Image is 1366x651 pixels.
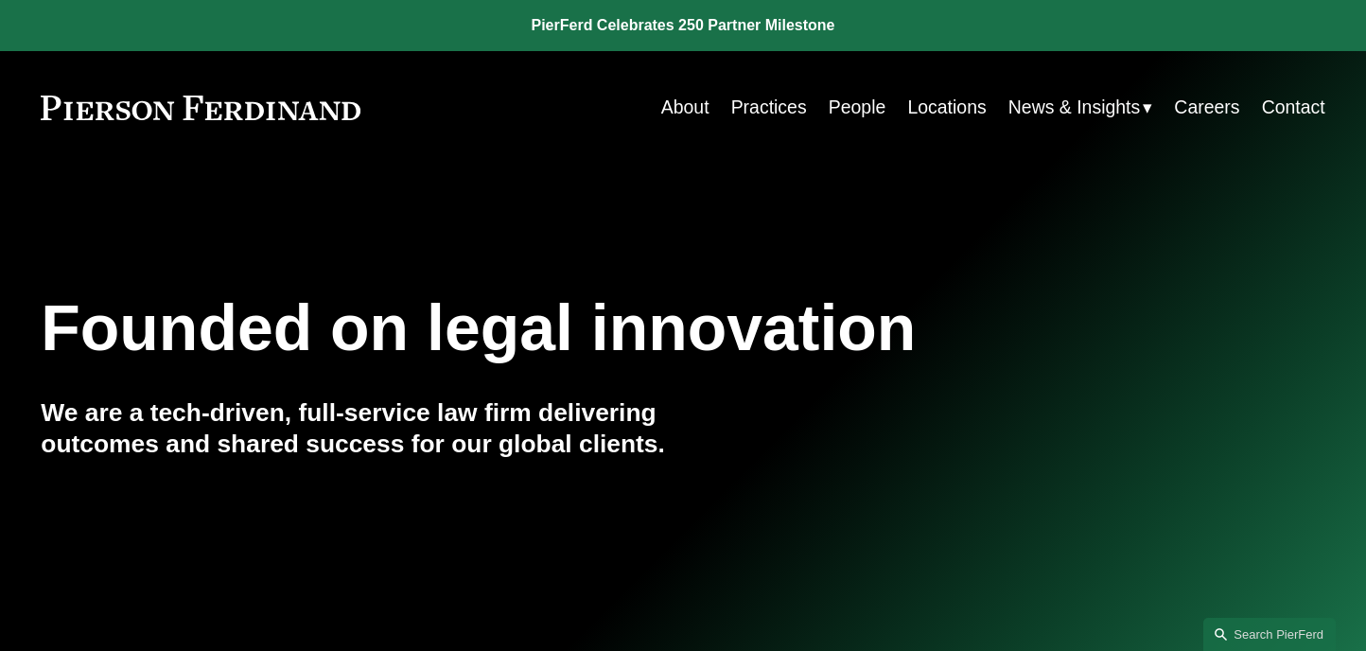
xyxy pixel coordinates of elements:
[1008,91,1140,124] span: News & Insights
[1203,618,1336,651] a: Search this site
[731,89,807,126] a: Practices
[907,89,986,126] a: Locations
[829,89,886,126] a: People
[661,89,709,126] a: About
[41,397,683,461] h4: We are a tech-driven, full-service law firm delivering outcomes and shared success for our global...
[1174,89,1239,126] a: Careers
[1262,89,1325,126] a: Contact
[41,291,1111,365] h1: Founded on legal innovation
[1008,89,1152,126] a: folder dropdown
